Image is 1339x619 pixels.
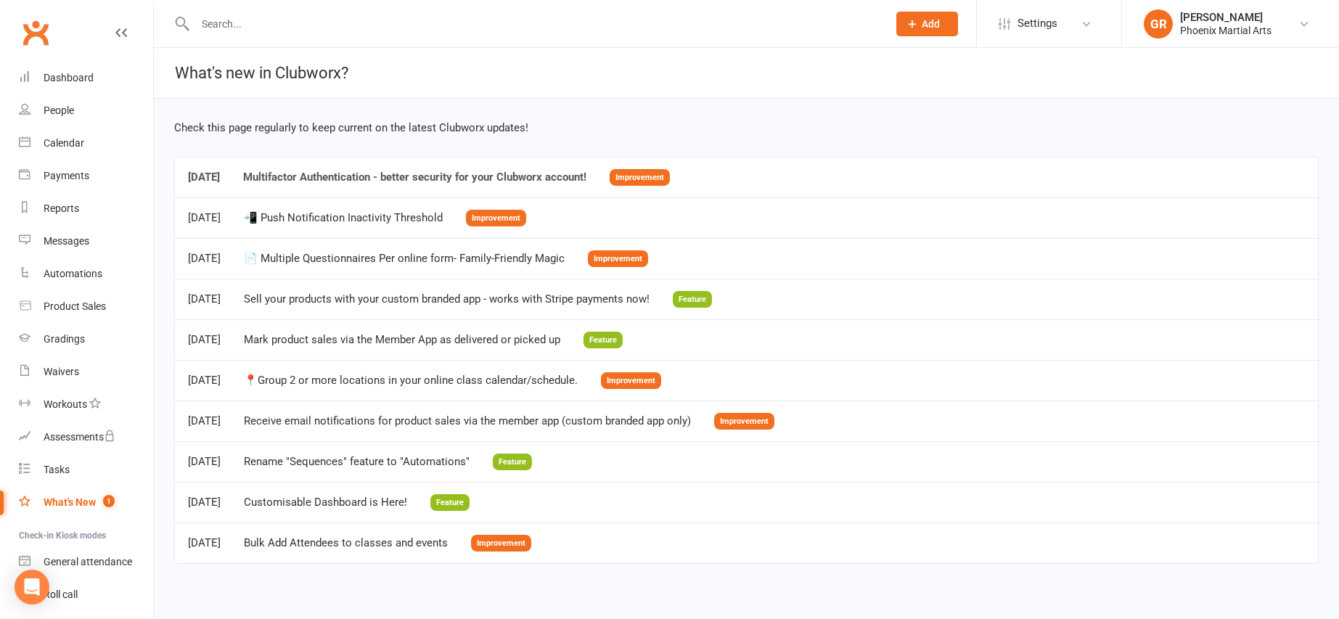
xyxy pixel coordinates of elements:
div: Reports [44,202,79,214]
a: [DATE]Mark product sales via the Member App as delivered or picked upFeature [188,332,623,345]
a: [DATE]Sell your products with your custom branded app - works with Stripe payments now!Feature [188,292,712,305]
a: [DATE]Receive email notifications for product sales via the member app (custom branded app only)I... [188,414,774,427]
a: People [19,94,153,127]
span: Improvement [471,535,531,552]
div: Mark product sales via the Member App as delivered or picked up [244,334,560,346]
span: Feature [430,494,470,511]
span: Improvement [466,210,526,226]
a: Messages [19,225,153,258]
div: [DATE] [188,496,221,509]
a: Reports [19,192,153,225]
span: 1 [103,495,115,507]
div: [DATE] [188,374,221,387]
div: [DATE] [188,253,221,265]
span: Improvement [601,372,661,389]
span: Add [922,18,940,30]
div: Workouts [44,398,87,410]
div: Product Sales [44,300,106,312]
div: [DATE] [188,537,221,549]
div: [DATE] [188,171,220,184]
div: Dashboard [44,72,94,83]
span: Settings [1017,7,1057,40]
div: What's New [44,496,96,508]
a: [DATE]📲 Push Notification Inactivity ThresholdImprovement [188,210,526,224]
a: Assessments [19,421,153,454]
a: Waivers [19,356,153,388]
div: GR [1144,9,1173,38]
div: Messages [44,235,89,247]
div: Payments [44,170,89,181]
div: Bulk Add Attendees to classes and events [244,537,448,549]
a: Payments [19,160,153,192]
a: [DATE]Bulk Add Attendees to classes and eventsImprovement [188,536,531,549]
div: Automations [44,268,102,279]
a: Gradings [19,323,153,356]
a: Calendar [19,127,153,160]
div: 📄 Multiple Questionnaires Per online form- Family-Friendly Magic [244,253,565,265]
a: Dashboard [19,62,153,94]
span: Improvement [588,250,648,267]
div: Multifactor Authentication - better security for your Clubworx account! [243,171,586,184]
div: Sell your products with your custom branded app - works with Stripe payments now! [244,293,650,306]
a: [DATE]📄 Multiple Questionnaires Per online form- Family-Friendly MagicImprovement [188,251,648,264]
div: Roll call [44,589,78,600]
div: Phoenix Martial Arts [1180,24,1272,37]
input: Search... [191,14,877,34]
div: Calendar [44,137,84,149]
a: Workouts [19,388,153,421]
div: Customisable Dashboard is Here! [244,496,407,509]
a: Clubworx [17,15,54,51]
div: [PERSON_NAME] [1180,11,1272,24]
button: Add [896,12,958,36]
div: [DATE] [188,212,221,224]
div: [DATE] [188,293,221,306]
span: Improvement [714,413,774,430]
div: Rename "Sequences" feature to "Automations" [244,456,470,468]
div: Open Intercom Messenger [15,570,49,604]
div: Receive email notifications for product sales via the member app (custom branded app only) [244,415,691,427]
a: General attendance kiosk mode [19,546,153,578]
span: Feature [673,291,712,308]
a: What's New1 [19,486,153,519]
span: Feature [493,454,532,470]
div: [DATE] [188,334,221,346]
div: [DATE] [188,415,221,427]
div: [DATE] [188,456,221,468]
span: Feature [583,332,623,348]
a: [DATE]📍Group 2 or more locations in your online class calendar/schedule.Improvement [188,373,661,386]
a: [DATE]Customisable Dashboard is Here!Feature [188,495,470,508]
div: Waivers [44,366,79,377]
a: [DATE]Multifactor Authentication - better security for your Clubworx account!Improvement [188,170,670,183]
div: Assessments [44,431,115,443]
div: Gradings [44,333,85,345]
a: Roll call [19,578,153,611]
a: Product Sales [19,290,153,323]
div: 📲 Push Notification Inactivity Threshold [244,212,443,224]
div: 📍Group 2 or more locations in your online class calendar/schedule. [244,374,578,387]
a: [DATE]Rename "Sequences" feature to "Automations"Feature [188,454,532,467]
div: Check this page regularly to keep current on the latest Clubworx updates! [174,119,1319,136]
span: Improvement [610,169,670,186]
a: Automations [19,258,153,290]
div: People [44,104,74,116]
h1: What's new in Clubworx? [154,48,348,98]
a: Tasks [19,454,153,486]
div: Tasks [44,464,70,475]
div: General attendance [44,556,132,567]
